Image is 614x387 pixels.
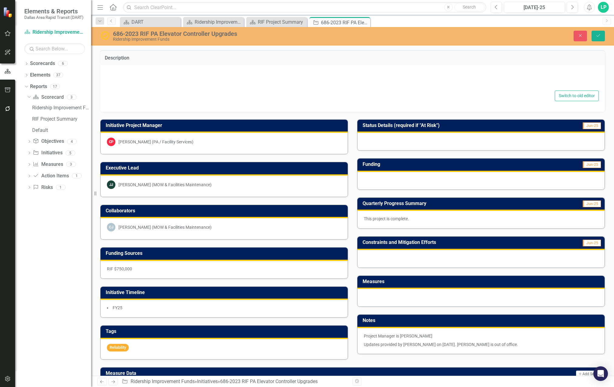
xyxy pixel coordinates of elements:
[33,184,53,191] a: Risks
[364,340,598,348] p: Updates provided by [PERSON_NAME] on [DATE]. [PERSON_NAME] is out of office.
[185,18,242,26] a: Ridership Improvement Funds
[33,94,63,101] a: Scorecard
[106,290,345,295] h3: Initiative Timeline
[3,7,14,18] img: ClearPoint Strategy
[67,94,77,100] div: 3
[31,103,91,112] a: Ridership Improvement Funds
[58,61,68,66] div: 6
[122,378,348,385] div: » »
[364,333,598,340] p: Project Manager is [PERSON_NAME]
[583,161,601,168] span: Jun-25
[105,55,600,61] h3: Description
[31,125,91,135] a: Default
[24,8,84,15] span: Elements & Reports
[33,138,64,145] a: Objectives
[363,279,602,284] h3: Measures
[100,31,110,40] img: Complete
[106,208,345,214] h3: Collaborators
[107,138,115,146] div: CP
[30,60,55,67] a: Scorecards
[32,116,91,122] div: RIF Project Summary
[131,378,195,384] a: Ridership Improvement Funds
[33,161,63,168] a: Measures
[67,139,77,144] div: 4
[72,173,82,179] div: 1
[106,329,345,334] h3: Tags
[576,371,602,377] button: Add Series
[113,30,384,37] div: 686-2023 RIF PA Elevator Controller Upgrades
[363,162,478,167] h3: Funding
[24,15,84,20] small: Dallas Area Rapid Transit (DART)
[107,266,341,272] p: RIF $750,000
[504,2,565,13] button: [DATE]-25
[195,18,242,26] div: Ridership Improvement Funds
[106,165,345,171] h3: Executive Lead
[24,43,85,54] input: Search Below...
[33,173,69,180] a: Action Items
[583,122,601,129] span: Jun-25
[593,366,608,381] div: Open Intercom Messenger
[363,240,553,245] h3: Constraints and Mitigation Efforts
[30,83,47,90] a: Reports
[106,123,345,128] h3: Initiative Project Manager
[583,200,601,207] span: Jun-25
[56,185,66,190] div: 1
[32,128,91,133] div: Default
[107,223,115,231] div: CJ
[66,162,76,167] div: 3
[118,224,212,230] div: [PERSON_NAME] (MOW & Facilities Maintenance)
[50,84,60,89] div: 17
[113,37,384,42] div: Ridership Improvement Funds
[555,91,599,101] button: Switch to old editor
[113,305,122,310] span: FY25
[321,19,369,26] div: 686-2023 RIF PA Elevator Controller Upgrades
[506,4,563,11] div: [DATE]-25
[30,72,50,79] a: Elements
[118,139,193,145] div: [PERSON_NAME] (PA / Facility Services)
[24,29,85,36] a: Ridership Improvement Funds
[258,18,305,26] div: RIF Project Summary
[363,123,555,128] h3: Status Details (required if "At Risk")
[66,150,75,156] div: 5
[53,73,63,78] div: 37
[463,5,476,9] span: Search
[131,18,179,26] div: DART
[363,318,602,323] h3: Notes
[123,2,486,13] input: Search ClearPoint...
[364,216,598,222] p: This project is complete.
[106,251,345,256] h3: Funding Sources
[31,114,91,124] a: RIF Project Summary
[197,378,218,384] a: Initiatives
[220,378,318,384] div: 686-2023 RIF PA Elevator Controller Upgrades
[248,18,305,26] a: RIF Project Summary
[107,180,115,189] div: JJ
[32,105,91,111] div: Ridership Improvement Funds
[121,18,179,26] a: DART
[598,2,609,13] button: LP
[454,3,485,12] button: Search
[363,201,547,206] h3: Quarterly Progress Summary
[583,240,601,246] span: Jun-25
[107,344,129,351] span: Reliability
[118,182,212,188] div: [PERSON_NAME] (MOW & Facilities Maintenance)
[33,149,62,156] a: Initiatives
[106,371,376,376] h3: Measure Data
